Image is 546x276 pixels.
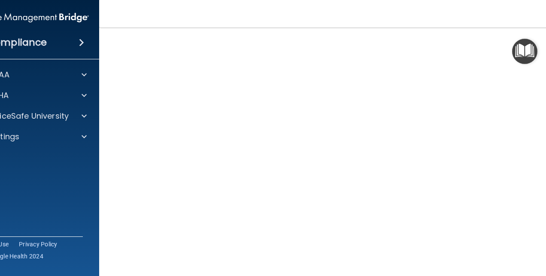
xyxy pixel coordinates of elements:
[512,39,537,64] button: Open Resource Center
[19,240,58,248] a: Privacy Policy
